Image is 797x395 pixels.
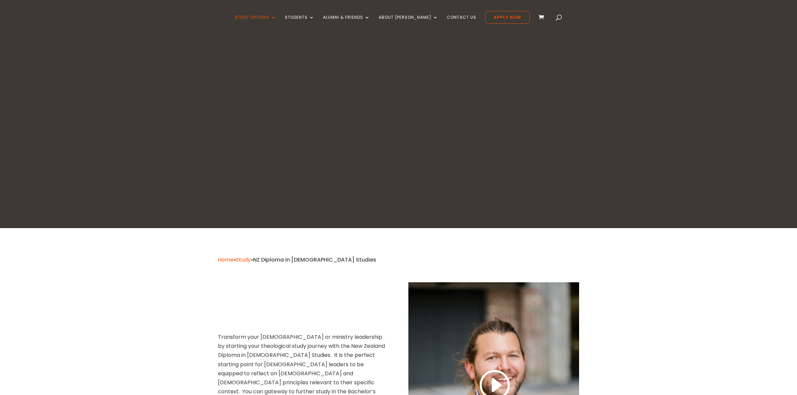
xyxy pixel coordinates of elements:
a: Apply Now [485,11,530,24]
a: Study [236,256,251,264]
span: NZ Diploma in [DEMOGRAPHIC_DATA] Studies [253,256,376,264]
a: Study Options [235,15,276,31]
a: Contact Us [447,15,476,31]
a: Students [285,15,314,31]
span: » » [218,256,376,264]
a: About [PERSON_NAME] [379,15,438,31]
a: Home [218,256,234,264]
a: Alumni & Friends [323,15,370,31]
